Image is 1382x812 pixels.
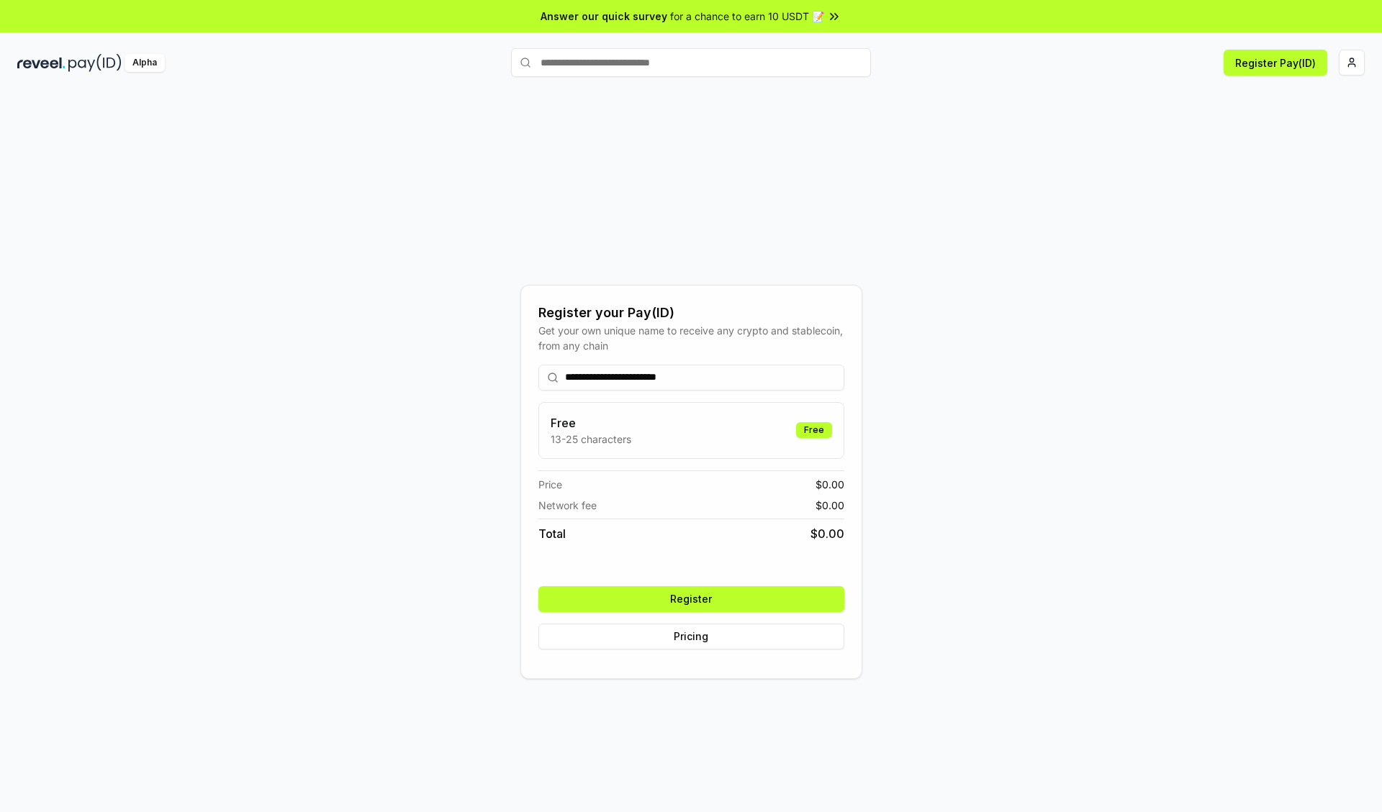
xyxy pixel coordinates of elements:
[538,477,562,492] span: Price
[538,525,566,542] span: Total
[551,414,631,432] h3: Free
[538,303,844,323] div: Register your Pay(ID)
[541,9,667,24] span: Answer our quick survey
[670,9,824,24] span: for a chance to earn 10 USDT 📝
[816,498,844,513] span: $ 0.00
[538,323,844,353] div: Get your own unique name to receive any crypto and stablecoin, from any chain
[17,54,66,72] img: reveel_dark
[538,624,844,649] button: Pricing
[796,422,832,438] div: Free
[68,54,122,72] img: pay_id
[816,477,844,492] span: $ 0.00
[538,498,597,513] span: Network fee
[125,54,165,72] div: Alpha
[1224,50,1327,76] button: Register Pay(ID)
[538,586,844,612] button: Register
[551,432,631,447] p: 13-25 characters
[810,525,844,542] span: $ 0.00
